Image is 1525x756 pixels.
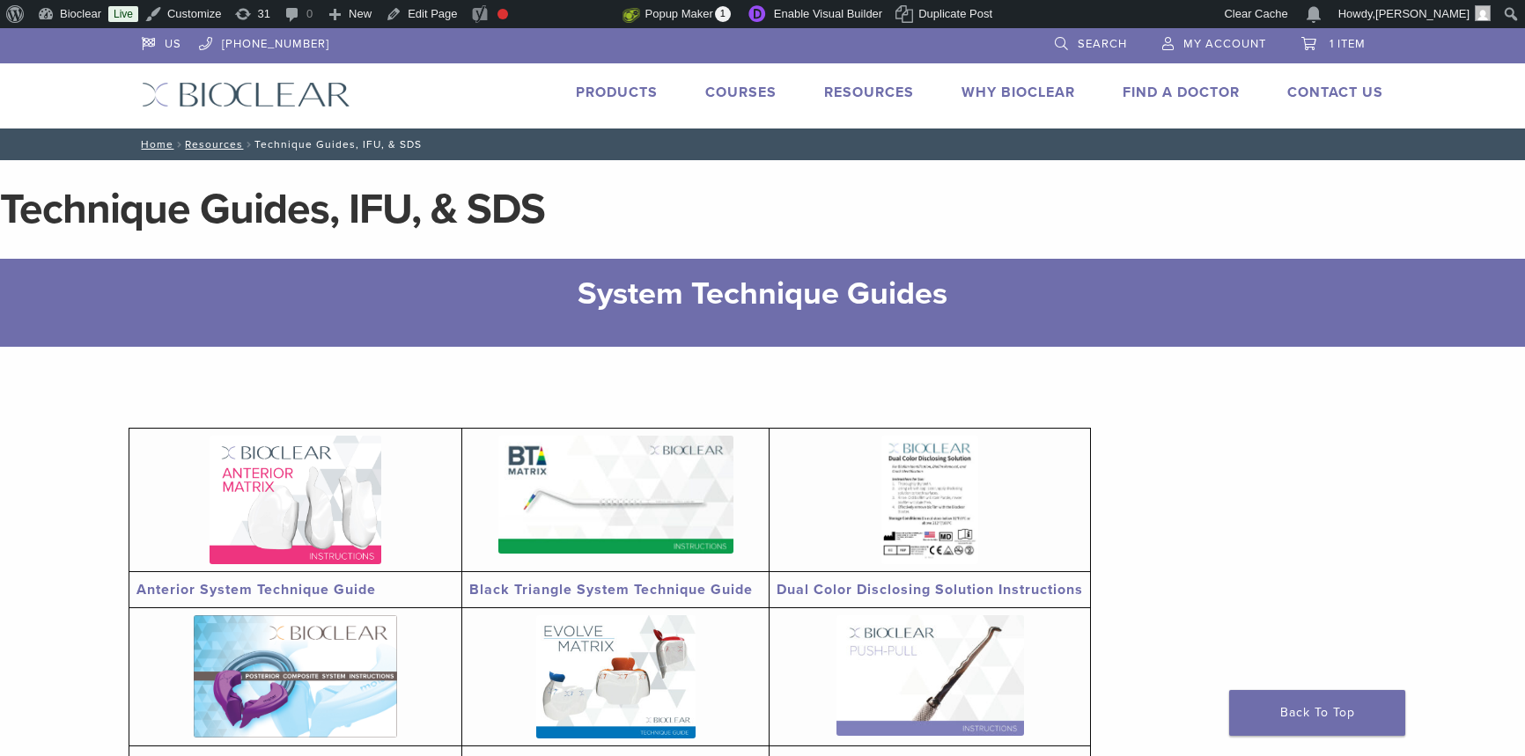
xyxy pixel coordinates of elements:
[1123,84,1240,101] a: Find A Doctor
[777,581,1083,598] a: Dual Color Disclosing Solution Instructions
[824,84,914,101] a: Resources
[268,273,1258,315] h2: System Technique Guides
[243,140,254,149] span: /
[136,138,173,150] a: Home
[1055,28,1127,55] a: Search
[1078,37,1127,51] span: Search
[1287,84,1383,101] a: Contact Us
[185,138,243,150] a: Resources
[1375,7,1470,20] span: [PERSON_NAME]
[961,84,1075,101] a: Why Bioclear
[173,140,185,149] span: /
[1301,28,1366,55] a: 1 item
[1162,28,1266,55] a: My Account
[142,28,181,55] a: US
[199,28,329,55] a: [PHONE_NUMBER]
[108,6,138,22] a: Live
[1183,37,1266,51] span: My Account
[705,84,777,101] a: Courses
[715,6,731,22] span: 1
[142,82,350,107] img: Bioclear
[497,9,508,19] div: Focus keyphrase not set
[576,84,658,101] a: Products
[1330,37,1366,51] span: 1 item
[524,4,623,26] img: Views over 48 hours. Click for more Jetpack Stats.
[469,581,753,598] a: Black Triangle System Technique Guide
[136,581,376,598] a: Anterior System Technique Guide
[129,128,1396,160] nav: Technique Guides, IFU, & SDS
[1229,690,1405,736] a: Back To Top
